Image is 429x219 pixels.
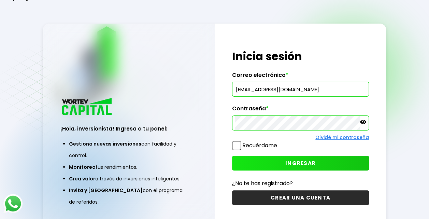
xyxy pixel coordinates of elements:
img: logo_wortev_capital [60,97,114,117]
label: Contraseña [232,105,369,115]
label: Recuérdame [242,141,277,149]
button: CREAR UNA CUENTA [232,190,369,205]
span: Invita y [GEOGRAPHIC_DATA] [69,187,143,194]
li: con facilidad y control. [69,138,189,161]
h3: ¡Hola, inversionista! Ingresa a tu panel: [60,125,197,133]
img: logos_whatsapp-icon.242b2217.svg [3,194,23,213]
li: a través de inversiones inteligentes. [69,173,189,184]
span: Gestiona nuevas inversiones [69,140,141,147]
li: tus rendimientos. [69,161,189,173]
span: Monitorea [69,164,96,170]
input: hola@wortev.capital [235,82,366,96]
a: ¿No te has registrado?CREAR UNA CUENTA [232,179,369,205]
span: INGRESAR [285,160,316,167]
span: Crea valor [69,175,95,182]
h1: Inicia sesión [232,48,369,65]
label: Correo electrónico [232,72,369,82]
li: con el programa de referidos. [69,184,189,208]
button: INGRESAR [232,156,369,170]
a: Olvidé mi contraseña [315,134,369,141]
p: ¿No te has registrado? [232,179,369,188]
